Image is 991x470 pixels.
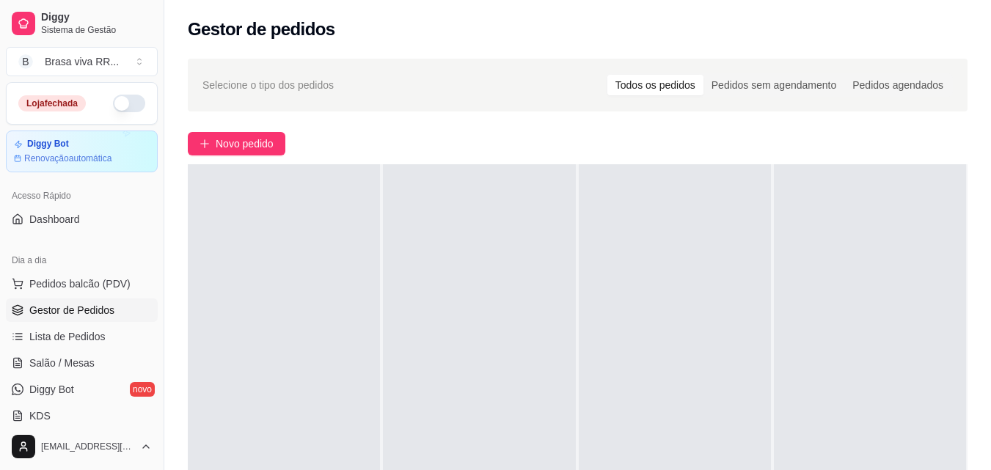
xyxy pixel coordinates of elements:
[202,77,334,93] span: Selecione o tipo dos pedidos
[6,325,158,348] a: Lista de Pedidos
[6,6,158,41] a: DiggySistema de Gestão
[27,139,69,150] article: Diggy Bot
[29,212,80,227] span: Dashboard
[6,404,158,427] a: KDS
[6,131,158,172] a: Diggy BotRenovaçãoautomática
[6,47,158,76] button: Select a team
[113,95,145,112] button: Alterar Status
[41,11,152,24] span: Diggy
[29,382,74,397] span: Diggy Bot
[844,75,951,95] div: Pedidos agendados
[188,132,285,155] button: Novo pedido
[188,18,335,41] h2: Gestor de pedidos
[6,208,158,231] a: Dashboard
[6,272,158,295] button: Pedidos balcão (PDV)
[703,75,844,95] div: Pedidos sem agendamento
[18,54,33,69] span: B
[200,139,210,149] span: plus
[18,95,86,111] div: Loja fechada
[216,136,274,152] span: Novo pedido
[6,184,158,208] div: Acesso Rápido
[41,441,134,452] span: [EMAIL_ADDRESS][DOMAIN_NAME]
[29,276,131,291] span: Pedidos balcão (PDV)
[45,54,119,69] div: Brasa viva RR ...
[29,303,114,317] span: Gestor de Pedidos
[6,378,158,401] a: Diggy Botnovo
[6,249,158,272] div: Dia a dia
[6,351,158,375] a: Salão / Mesas
[6,429,158,464] button: [EMAIL_ADDRESS][DOMAIN_NAME]
[24,153,111,164] article: Renovação automática
[29,329,106,344] span: Lista de Pedidos
[607,75,703,95] div: Todos os pedidos
[29,356,95,370] span: Salão / Mesas
[41,24,152,36] span: Sistema de Gestão
[6,298,158,322] a: Gestor de Pedidos
[29,408,51,423] span: KDS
